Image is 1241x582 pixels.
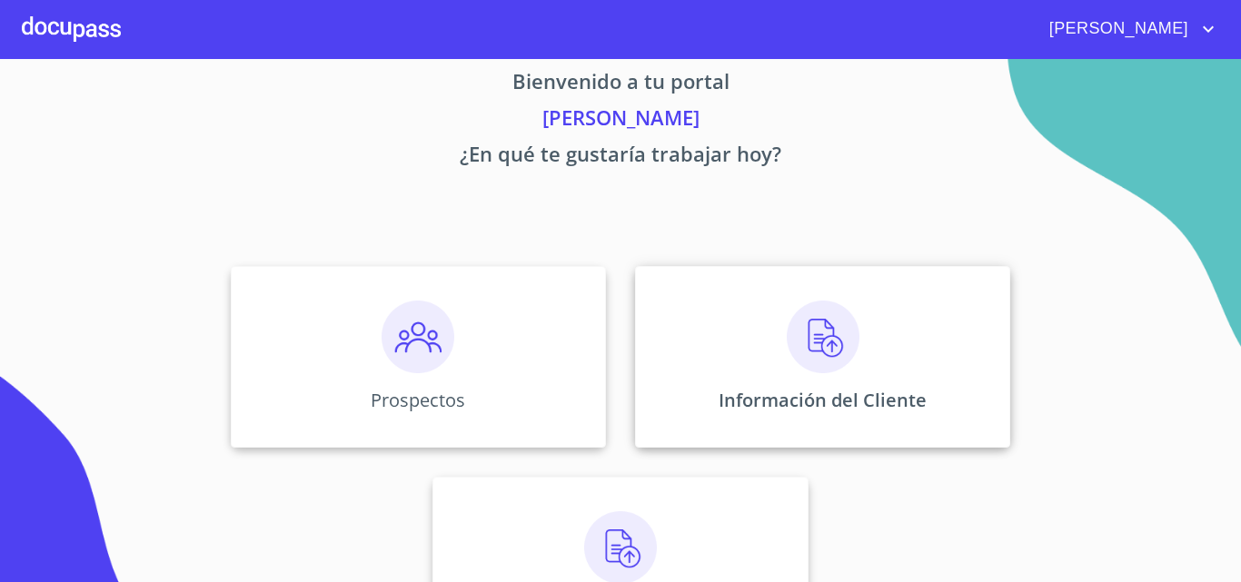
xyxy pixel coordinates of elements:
p: Prospectos [371,388,465,412]
p: Información del Cliente [719,388,927,412]
span: [PERSON_NAME] [1036,15,1197,44]
img: carga.png [787,301,859,373]
p: Bienvenido a tu portal [61,66,1180,103]
p: ¿En qué te gustaría trabajar hoy? [61,139,1180,175]
button: account of current user [1036,15,1219,44]
p: [PERSON_NAME] [61,103,1180,139]
img: prospectos.png [382,301,454,373]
